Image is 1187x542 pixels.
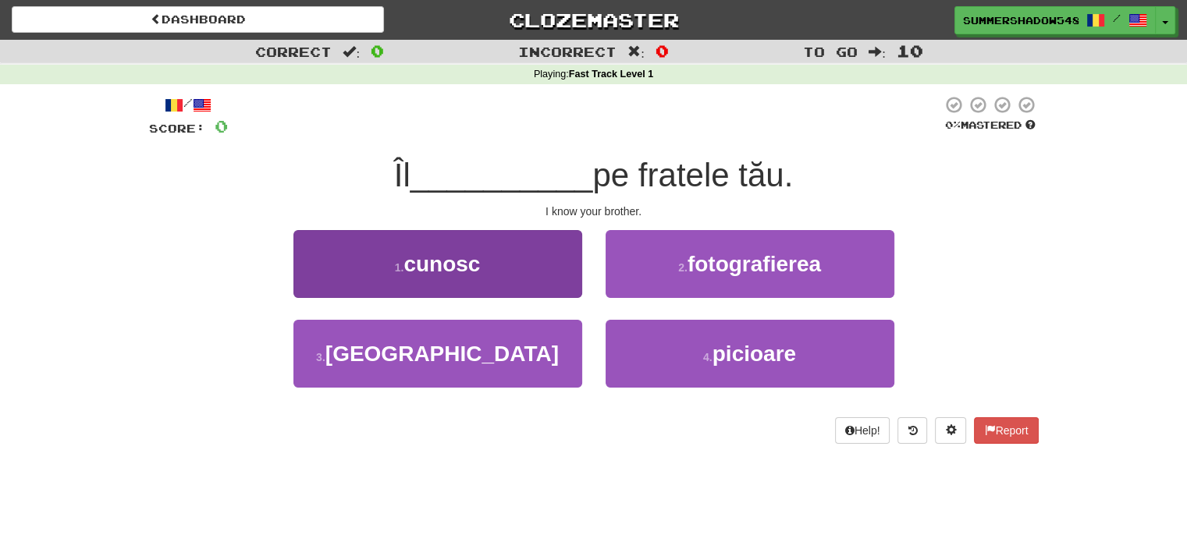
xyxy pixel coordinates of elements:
[255,44,332,59] span: Correct
[897,41,923,60] span: 10
[149,95,228,115] div: /
[293,230,582,298] button: 1.cunosc
[703,351,713,363] small: 4 .
[215,116,228,136] span: 0
[293,320,582,388] button: 3.[GEOGRAPHIC_DATA]
[394,157,410,193] span: Îl
[606,230,894,298] button: 2.fotografierea
[371,41,384,60] span: 0
[963,13,1079,27] span: SummerShadow5487
[410,157,593,193] span: __________
[713,342,796,366] span: picioare
[942,119,1039,133] div: Mastered
[688,252,821,276] span: fotografierea
[1113,12,1121,23] span: /
[954,6,1156,34] a: SummerShadow5487 /
[678,261,688,274] small: 2 .
[869,45,886,58] span: :
[518,44,617,59] span: Incorrect
[569,69,654,80] strong: Fast Track Level 1
[835,417,890,444] button: Help!
[149,122,205,135] span: Score:
[974,417,1038,444] button: Report
[316,351,325,363] small: 3 .
[803,44,858,59] span: To go
[395,261,404,274] small: 1 .
[897,417,927,444] button: Round history (alt+y)
[592,157,793,193] span: pe fratele tău.
[403,252,480,276] span: cunosc
[627,45,645,58] span: :
[149,204,1039,219] div: I know your brother.
[12,6,384,33] a: Dashboard
[606,320,894,388] button: 4.picioare
[945,119,961,131] span: 0 %
[656,41,669,60] span: 0
[325,342,559,366] span: [GEOGRAPHIC_DATA]
[343,45,360,58] span: :
[407,6,780,34] a: Clozemaster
